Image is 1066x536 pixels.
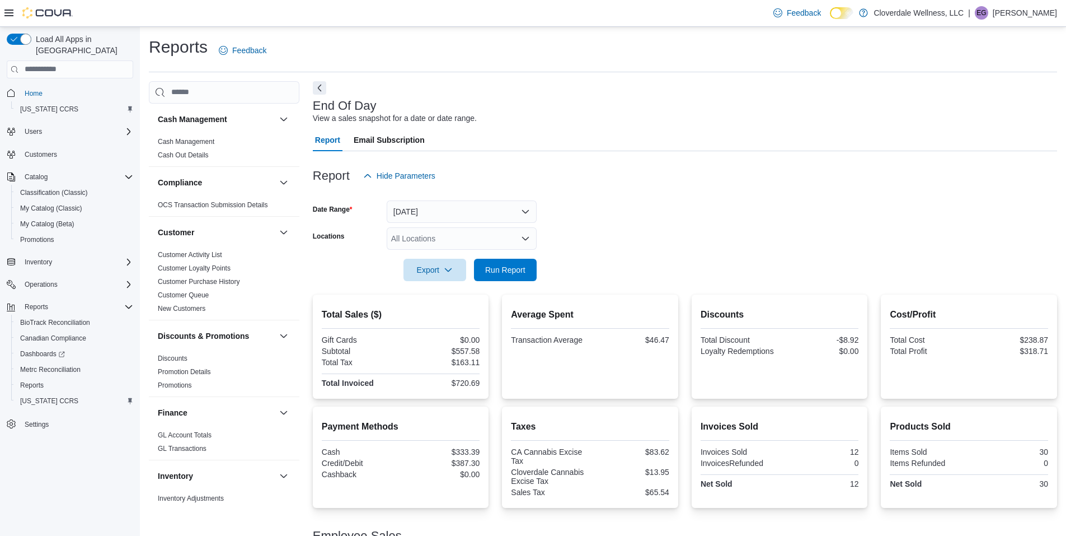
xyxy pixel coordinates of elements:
strong: Net Sold [890,479,922,488]
div: $46.47 [593,335,669,344]
button: Cash Management [277,113,290,126]
button: Classification (Classic) [11,185,138,201]
div: View a sales snapshot for a date or date range. [313,113,477,124]
div: $238.87 [971,335,1048,344]
span: Report [315,129,340,151]
span: Customer Queue [158,291,209,300]
div: Sales Tax [511,488,588,497]
span: Cash Management [158,137,214,146]
a: My Catalog (Classic) [16,202,87,215]
span: Home [25,89,43,98]
a: BioTrack Reconciliation [16,316,95,329]
strong: Net Sold [701,479,732,488]
span: Export [410,259,459,281]
a: Discounts [158,355,187,362]
span: Users [20,125,133,138]
span: Customer Purchase History [158,277,240,286]
button: Operations [2,277,138,292]
span: Promotions [20,235,54,244]
button: Compliance [158,177,275,188]
button: My Catalog (Classic) [11,201,138,216]
button: Reports [2,299,138,315]
button: Customer [158,227,275,238]
div: $13.95 [593,468,669,477]
button: Promotions [11,232,138,248]
span: Metrc Reconciliation [20,365,81,374]
div: CA Cannabis Excise Tax [511,448,588,465]
span: Catalog [20,170,133,184]
span: Promotions [16,233,133,246]
h2: Invoices Sold [701,420,859,434]
a: GL Account Totals [158,431,212,439]
span: Cash Out Details [158,151,209,160]
span: Customers [25,150,57,159]
button: Users [2,124,138,139]
a: Promotions [16,233,59,246]
span: Users [25,127,42,136]
h3: Inventory [158,470,193,482]
div: InvoicesRefunded [701,459,777,468]
button: Canadian Compliance [11,330,138,346]
span: Canadian Compliance [16,332,133,345]
span: Email Subscription [354,129,425,151]
div: Customer [149,248,299,320]
div: 30 [971,479,1048,488]
div: $0.00 [782,347,858,356]
span: Classification (Classic) [20,188,88,197]
button: My Catalog (Beta) [11,216,138,232]
button: Home [2,85,138,101]
button: Customer [277,226,290,239]
span: Promotion Details [158,367,211,376]
div: Total Profit [890,347,966,356]
h2: Discounts [701,308,859,321]
h2: Taxes [511,420,669,434]
span: Inventory Adjustments [158,494,224,503]
button: Cash Management [158,114,275,125]
a: Customer Queue [158,291,209,299]
h2: Payment Methods [322,420,480,434]
h3: Finance [158,407,187,418]
span: Reports [20,300,133,314]
a: [US_STATE] CCRS [16,394,83,408]
span: EG [976,6,986,20]
div: Credit/Debit [322,459,398,468]
a: Customer Loyalty Points [158,264,231,272]
button: Operations [20,278,62,291]
button: Metrc Reconciliation [11,362,138,377]
button: Catalog [2,169,138,185]
span: Discounts [158,354,187,363]
div: Items Refunded [890,459,966,468]
span: Customers [20,147,133,161]
button: Customers [2,146,138,162]
div: Cloverdale Cannabis Excise Tax [511,468,588,486]
strong: Total Invoiced [322,379,374,388]
div: Cashback [322,470,398,479]
a: Promotion Details [158,368,211,376]
a: Dashboards [11,346,138,362]
button: Reports [20,300,53,314]
img: Cova [22,7,73,18]
button: Inventory [277,469,290,483]
span: GL Account Totals [158,431,212,440]
div: $0.00 [403,335,480,344]
span: Operations [20,278,133,291]
a: Customer Purchase History [158,278,240,286]
a: Cash Out Details [158,151,209,159]
button: Settings [2,416,138,432]
h1: Reports [149,36,208,58]
a: Feedback [769,2,825,24]
a: Feedback [214,39,271,62]
a: Customers [20,148,62,161]
button: [DATE] [387,201,537,223]
div: Loyalty Redemptions [701,347,777,356]
span: [US_STATE] CCRS [20,105,78,114]
div: 0 [971,459,1048,468]
div: Gift Cards [322,335,398,344]
a: Inventory Adjustments [158,495,224,502]
a: Canadian Compliance [16,332,91,345]
a: Reports [16,379,48,392]
button: Inventory [2,254,138,270]
span: Inventory [25,258,52,267]
span: Home [20,86,133,100]
div: -$8.92 [782,335,858,344]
